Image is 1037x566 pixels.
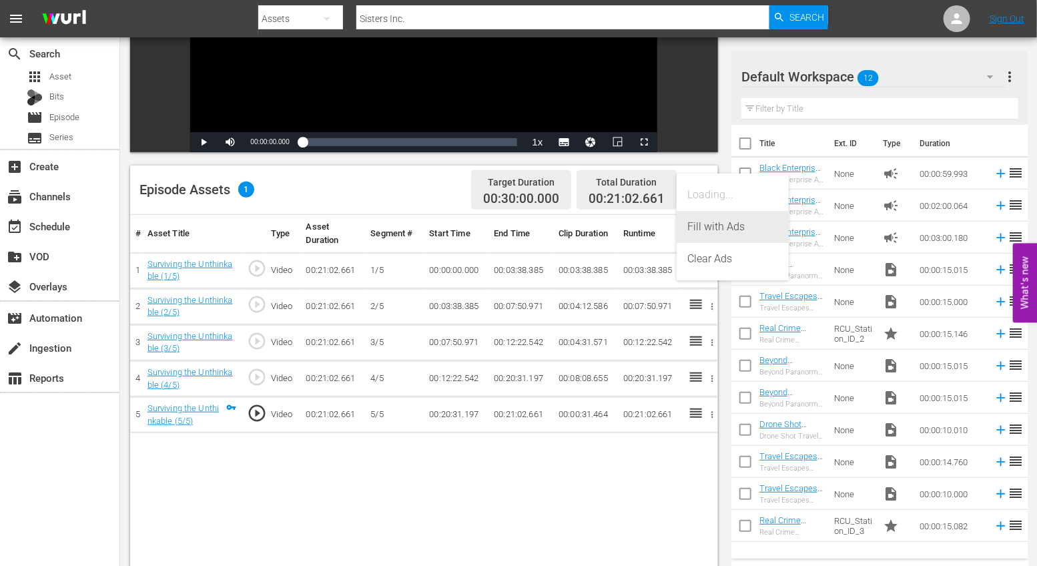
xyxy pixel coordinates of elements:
td: 00:00:59.993 [915,158,988,190]
span: reorder [1008,453,1024,469]
svg: Add to Episode [994,230,1008,245]
span: Video [884,358,900,374]
td: 00:12:22.542 [618,324,683,360]
button: more_vert [1002,61,1018,93]
td: 00:00:15.082 [915,510,988,542]
th: Asset Title [142,215,242,253]
td: Video [266,324,301,360]
span: Video [884,294,900,310]
span: Series [49,131,73,144]
td: 00:21:02.661 [618,397,683,433]
span: 00:00:00.000 [250,138,289,146]
td: 00:20:31.197 [424,397,489,433]
svg: Add to Episode [994,326,1008,341]
td: 00:21:02.661 [301,397,366,433]
svg: Add to Episode [994,294,1008,309]
div: Real Crime Uncovered Station ID 2 [759,336,823,344]
a: Beyond Paranormal _Station ID-v4_15sec [759,355,803,395]
span: Episode [49,111,79,124]
button: Mute [217,132,244,152]
a: Travel Escapes Water 15 Seconds [759,291,823,321]
span: reorder [1008,293,1024,309]
svg: Add to Episode [994,390,1008,405]
button: Picture-in-Picture [604,132,631,152]
button: Open Feedback Widget [1013,244,1037,323]
td: 00:03:38.385 [618,252,683,288]
a: Black Enterprise Ad with Timer 2 minute [759,195,821,225]
td: 00:00:10.000 [915,478,988,510]
span: Video [884,486,900,502]
td: None [829,446,878,478]
td: None [829,382,878,414]
span: Automation [7,310,23,326]
a: Black Enterprise Ad with Timer 3 minute [759,227,821,257]
div: Progress Bar [303,138,518,146]
a: Sign Out [990,13,1024,24]
a: Surviving the Unthinkable (2/5) [147,295,233,318]
svg: Add to Episode [994,262,1008,277]
td: 00:21:02.661 [301,288,366,324]
span: Channels [7,189,23,205]
span: VOD [7,249,23,265]
td: 00:00:31.464 [553,397,618,433]
th: End Time [488,215,553,253]
div: Beyond Paranormal _Station ID-v1_15sec [759,272,823,280]
div: Beyond Paranormal _Station ID-v3_15sec [759,400,823,408]
th: Asset Duration [301,215,366,253]
a: Surviving the Unthinkable (1/5) [147,259,233,282]
td: 00:00:15.015 [915,254,988,286]
span: Ingestion [7,340,23,356]
td: 00:00:15.000 [915,286,988,318]
a: Real Crime Uncovered Station ID 3 [759,515,806,545]
td: 2/5 [365,288,424,324]
span: Promo [884,518,900,534]
span: reorder [1008,197,1024,213]
td: 00:21:02.661 [488,397,553,433]
span: play_circle_outline [247,294,267,314]
td: 00:03:38.385 [553,252,618,288]
th: Type [876,125,912,162]
div: Black Enterprise Ad with Timer 2 minute [759,208,823,216]
span: Asset [27,69,43,85]
span: reorder [1008,229,1024,245]
span: Episode [27,109,43,125]
svg: Add to Episode [994,358,1008,373]
div: Travel Escapes Water 15 Seconds [759,304,823,312]
td: 00:07:50.971 [618,288,683,324]
td: Video [266,397,301,433]
th: Runtime [618,215,683,253]
td: None [829,190,878,222]
img: ans4CAIJ8jUAAAAAAAAAAAAAAAAAAAAAAAAgQb4GAAAAAAAAAAAAAAAAAAAAAAAAJMjXAAAAAAAAAAAAAAAAAAAAAAAAgAT5G... [32,3,96,35]
span: Ad [884,166,900,182]
span: reorder [1008,421,1024,437]
div: Travel Escapes Water 10 Seconds_1 [759,496,823,505]
span: more_vert [1002,69,1018,85]
a: Surviving the Unthinkable (5/5) [147,403,220,426]
span: campaign [884,230,900,246]
span: Video [884,390,900,406]
td: 00:00:00.000 [424,252,489,288]
td: 00:03:38.385 [424,288,489,324]
td: 1 [130,252,142,288]
svg: Add to Episode [994,422,1008,437]
span: Series [27,130,43,146]
td: 4/5 [365,361,424,397]
div: Total Duration [589,173,665,192]
svg: Add to Episode [994,455,1008,469]
td: 00:00:15.146 [915,318,988,350]
td: 00:07:50.971 [424,324,489,360]
button: Subtitles [551,132,577,152]
span: 00:30:00.000 [483,192,559,207]
span: reorder [1008,389,1024,405]
th: Start Time [424,215,489,253]
span: Overlays [7,279,23,295]
a: Black Enterprise Ad with Timer 1 minute [759,163,821,193]
div: Episode Assets [139,182,254,198]
svg: Add to Episode [994,487,1008,501]
button: Fullscreen [631,132,657,152]
td: 00:00:15.015 [915,350,988,382]
div: Black Enterprise Ad with Timer 1 minute [759,176,823,184]
td: None [829,350,878,382]
span: 12 [857,64,879,92]
td: 00:03:38.385 [488,252,553,288]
